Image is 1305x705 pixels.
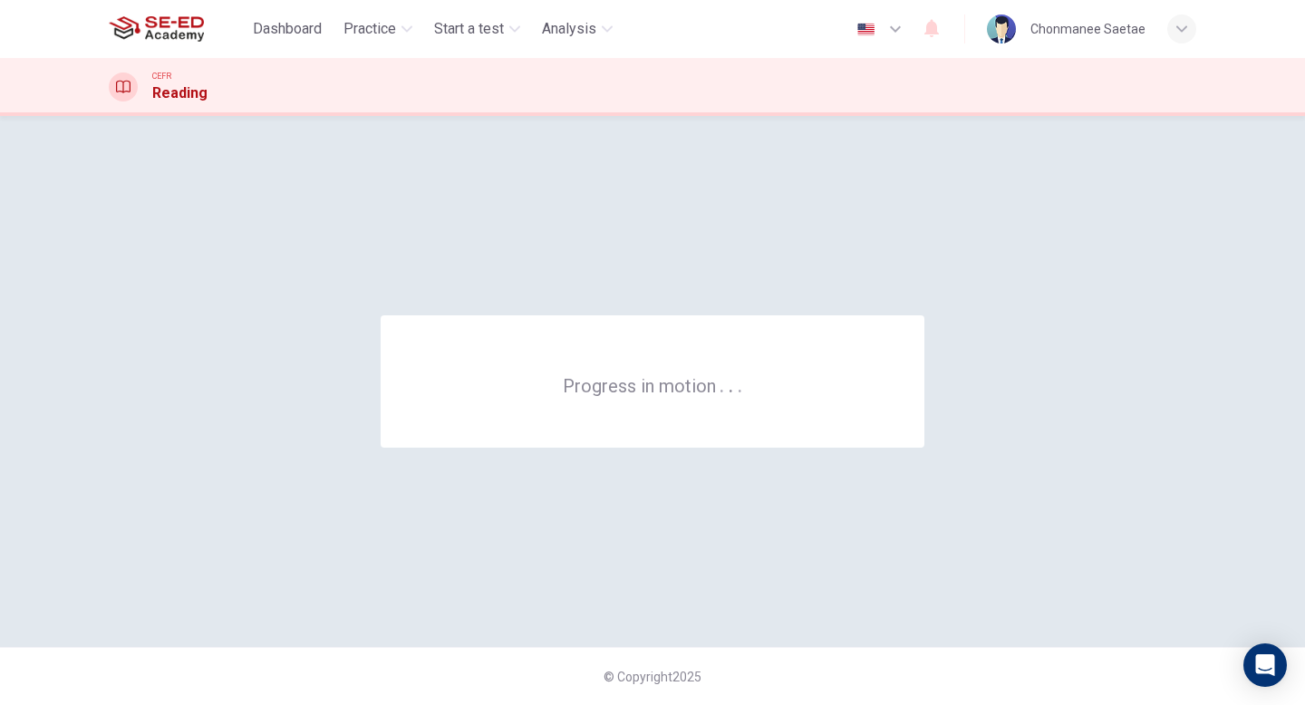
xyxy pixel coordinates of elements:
[1030,18,1145,40] div: Chonmanee Saetae
[855,23,877,36] img: en
[737,369,743,399] h6: .
[152,82,208,104] h1: Reading
[535,13,620,45] button: Analysis
[987,14,1016,43] img: Profile picture
[427,13,527,45] button: Start a test
[253,18,322,40] span: Dashboard
[109,11,246,47] a: SE-ED Academy logo
[336,13,420,45] button: Practice
[246,13,329,45] button: Dashboard
[109,11,204,47] img: SE-ED Academy logo
[604,670,701,684] span: © Copyright 2025
[542,18,596,40] span: Analysis
[563,373,743,397] h6: Progress in motion
[152,70,171,82] span: CEFR
[719,369,725,399] h6: .
[343,18,396,40] span: Practice
[434,18,504,40] span: Start a test
[728,369,734,399] h6: .
[1243,643,1287,687] div: Open Intercom Messenger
